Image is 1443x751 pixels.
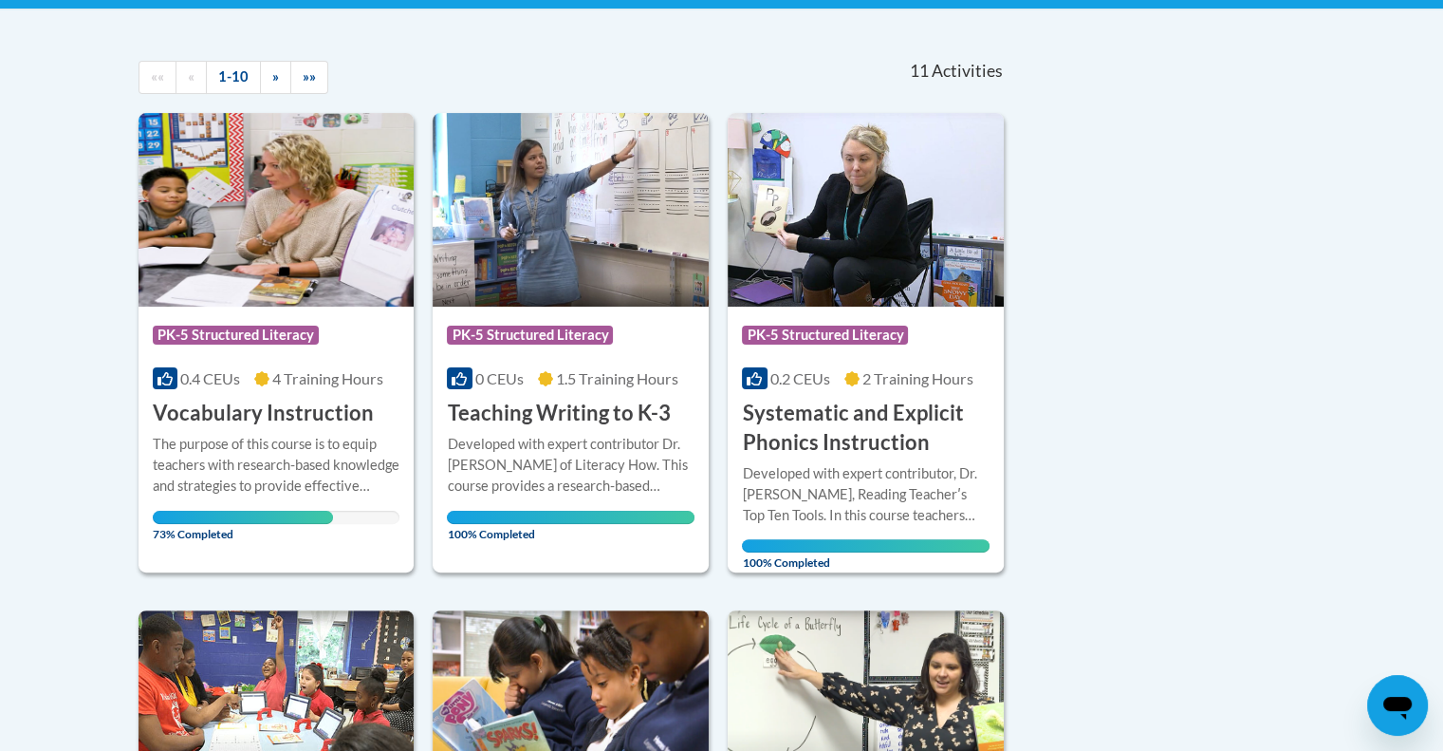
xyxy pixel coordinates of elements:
span: 0.2 CEUs [770,369,830,387]
span: 0.4 CEUs [180,369,240,387]
div: Your progress [153,511,334,524]
a: Course LogoPK-5 Structured Literacy0.4 CEUs4 Training Hours Vocabulary InstructionThe purpose of ... [139,113,415,573]
div: Your progress [742,539,990,553]
span: 100% Completed [742,539,990,570]
span: «« [151,68,164,84]
span: 2 Training Hours [862,369,973,387]
div: The purpose of this course is to equip teachers with research-based knowledge and strategies to p... [153,434,400,497]
h3: Systematic and Explicit Phonics Instruction [742,399,990,458]
span: 0 CEUs [475,369,524,387]
div: Developed with expert contributor, Dr. [PERSON_NAME], Reading Teacherʹs Top Ten Tools. In this co... [742,463,990,526]
a: End [290,61,328,94]
span: 73% Completed [153,511,334,541]
a: Course LogoPK-5 Structured Literacy0.2 CEUs2 Training Hours Systematic and Explicit Phonics Instr... [728,113,1004,573]
a: 1-10 [206,61,261,94]
a: Next [260,61,291,94]
img: Course Logo [728,113,1004,307]
span: 100% Completed [447,511,694,541]
a: Previous [176,61,207,94]
img: Course Logo [139,113,415,307]
span: 4 Training Hours [272,369,383,387]
span: Activities [932,61,1003,82]
span: 1.5 Training Hours [556,369,678,387]
h3: Teaching Writing to K-3 [447,399,670,428]
span: 11 [909,61,928,82]
div: Your progress [447,511,694,524]
span: »» [303,68,316,84]
a: Course LogoPK-5 Structured Literacy0 CEUs1.5 Training Hours Teaching Writing to K-3Developed with... [433,113,709,573]
iframe: Button to launch messaging window [1367,675,1428,736]
img: Course Logo [433,113,709,307]
h3: Vocabulary Instruction [153,399,374,428]
span: PK-5 Structured Literacy [153,326,319,345]
span: PK-5 Structured Literacy [447,326,613,345]
span: » [272,68,279,84]
span: PK-5 Structured Literacy [742,326,908,345]
a: Begining [139,61,176,94]
span: « [188,68,194,84]
div: Developed with expert contributor Dr. [PERSON_NAME] of Literacy How. This course provides a resea... [447,434,694,497]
